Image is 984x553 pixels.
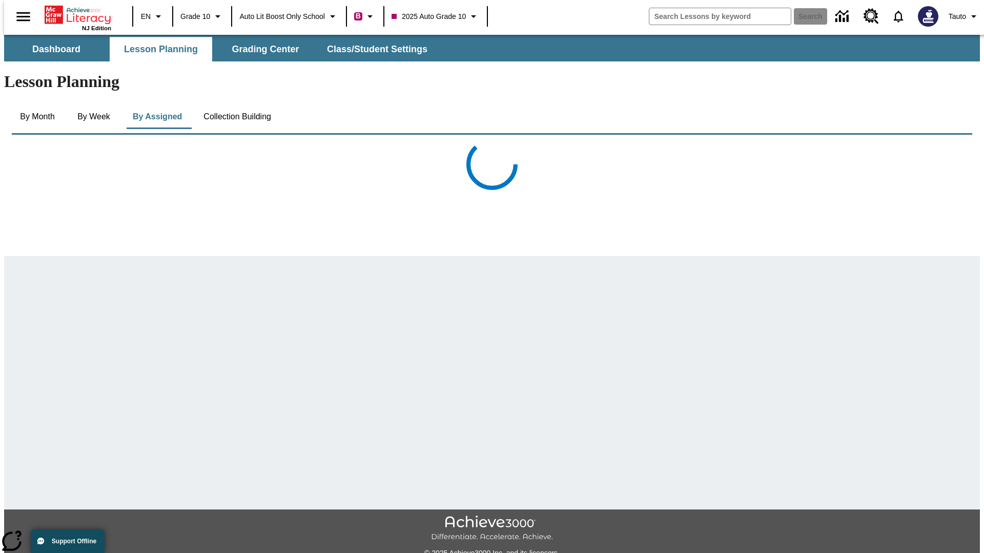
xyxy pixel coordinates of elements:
[431,516,553,542] img: Achieve3000 Differentiate Accelerate Achieve
[949,11,966,22] span: Tauto
[141,11,151,22] span: EN
[235,7,343,26] button: School: Auto Lit Boost only School, Select your school
[4,37,437,61] div: SubNavbar
[4,35,980,61] div: SubNavbar
[945,7,984,26] button: Profile/Settings
[110,37,212,61] button: Lesson Planning
[5,37,108,61] button: Dashboard
[4,72,980,91] h1: Lesson Planning
[214,37,317,61] button: Grading Center
[356,10,361,23] span: B
[125,104,190,129] button: By Assigned
[857,3,885,30] a: Resource Center, Will open in new tab
[45,5,111,25] a: Home
[8,2,38,32] button: Open side menu
[136,7,169,26] button: Language: EN, Select a language
[12,104,63,129] button: By Month
[649,8,791,25] input: search field
[829,3,857,31] a: Data Center
[68,104,119,129] button: By Week
[319,37,436,61] button: Class/Student Settings
[239,11,325,22] span: Auto Lit Boost only School
[31,529,105,553] button: Support Offline
[45,4,111,31] div: Home
[918,6,938,27] img: Avatar
[912,3,945,30] button: Select a new avatar
[885,3,912,30] a: Notifications
[350,7,380,26] button: Boost Class color is violet red. Change class color
[82,25,111,31] span: NJ Edition
[195,104,279,129] button: Collection Building
[52,538,96,545] span: Support Offline
[392,11,466,22] span: 2025 Auto Grade 10
[387,7,484,26] button: Class: 2025 Auto Grade 10, Select your class
[180,11,210,22] span: Grade 10
[176,7,228,26] button: Grade: Grade 10, Select a grade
